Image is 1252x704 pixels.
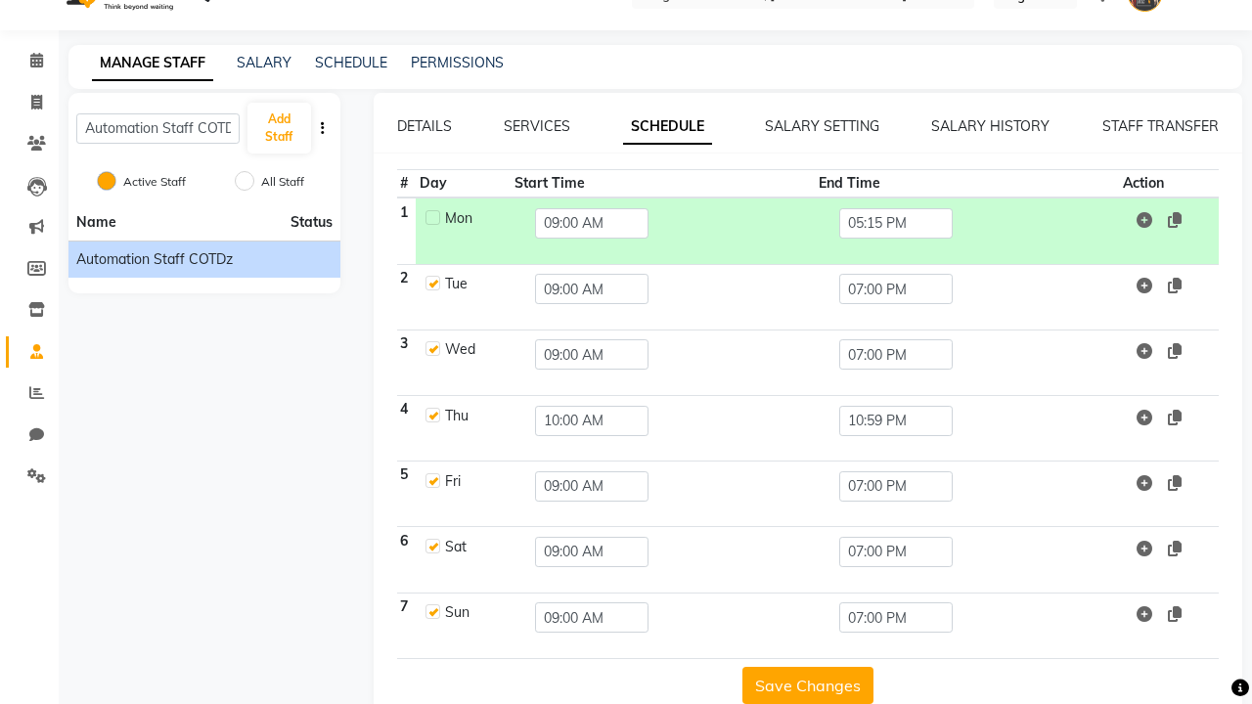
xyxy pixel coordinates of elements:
[816,170,1120,198] th: End Time
[291,212,333,233] span: Status
[504,117,570,135] a: SERVICES
[445,406,502,426] div: Thu
[445,339,502,360] div: Wed
[397,527,417,593] th: 6
[445,471,502,492] div: Fri
[397,330,417,395] th: 3
[445,602,502,623] div: Sun
[397,462,417,527] th: 5
[76,213,116,231] span: Name
[123,173,186,191] label: Active Staff
[237,54,291,71] a: SALARY
[512,170,816,198] th: Start Time
[76,249,233,270] span: Automation Staff COTDz
[92,46,213,81] a: MANAGE STAFF
[397,593,417,658] th: 7
[397,170,417,198] th: #
[445,274,502,294] div: Tue
[416,170,511,198] th: Day
[1102,117,1219,135] a: STAFF TRANSFER
[445,208,502,229] div: Mon
[397,198,417,264] th: 1
[397,117,452,135] a: DETAILS
[765,117,879,135] a: SALARY SETTING
[1119,170,1219,198] th: Action
[397,264,417,330] th: 2
[261,173,304,191] label: All Staff
[931,117,1050,135] a: SALARY HISTORY
[315,54,387,71] a: SCHEDULE
[76,113,240,144] input: Search Staff
[742,667,873,704] button: Save Changes
[247,103,311,154] button: Add Staff
[411,54,504,71] a: PERMISSIONS
[397,395,417,461] th: 4
[623,110,712,145] a: SCHEDULE
[445,537,502,557] div: Sat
